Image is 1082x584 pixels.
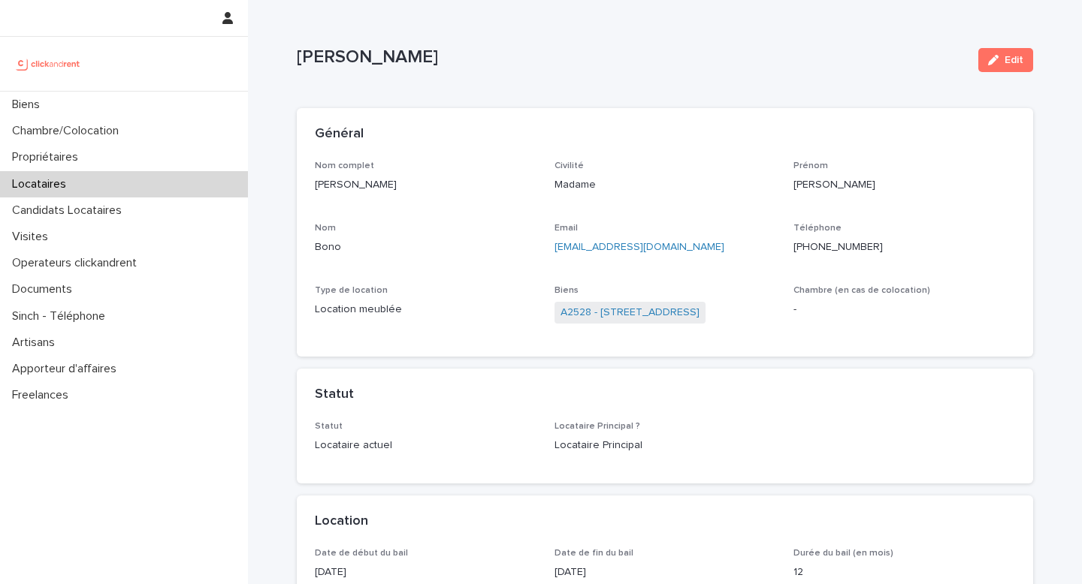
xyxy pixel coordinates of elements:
span: Nom complet [315,161,374,170]
span: Email [555,224,578,233]
p: Location meublée [315,302,536,318]
p: Visites [6,230,60,244]
span: Durée du bail (en mois) [793,549,893,558]
p: Operateurs clickandrent [6,256,149,270]
a: A2528 - [STREET_ADDRESS] [561,305,700,321]
p: [PERSON_NAME] [315,177,536,193]
p: [PERSON_NAME] [297,47,966,68]
h2: Location [315,513,368,530]
p: [PERSON_NAME] [793,177,1015,193]
p: Locataires [6,177,78,191]
p: Bono [315,239,536,255]
button: Edit [978,48,1033,72]
span: Civilité [555,161,584,170]
p: 12 [793,564,1015,580]
span: Date de début du bail [315,549,408,558]
p: Documents [6,282,84,297]
img: UCB0brd3T0yccxBKYDjQ [12,49,85,79]
a: [EMAIL_ADDRESS][DOMAIN_NAME] [555,242,724,252]
p: Chambre/Colocation [6,124,131,138]
span: Biens [555,286,579,295]
p: Propriétaires [6,150,90,164]
p: - [793,302,1015,318]
h2: Général [315,126,364,143]
span: Date de fin du bail [555,549,633,558]
span: Locataire Principal ? [555,422,640,431]
p: Freelances [6,388,80,402]
p: Madame [555,177,776,193]
span: Nom [315,224,336,233]
p: [PHONE_NUMBER] [793,239,1015,255]
span: Chambre (en cas de colocation) [793,286,930,295]
p: [DATE] [555,564,776,580]
span: Prénom [793,161,828,170]
p: Artisans [6,336,67,350]
span: Edit [1005,55,1023,65]
span: Statut [315,422,343,431]
p: Locataire Principal [555,438,776,453]
p: Apporteur d'affaires [6,362,128,376]
p: Sinch - Téléphone [6,309,117,324]
h2: Statut [315,387,354,403]
p: Locataire actuel [315,438,536,453]
p: [DATE] [315,564,536,580]
p: Candidats Locataires [6,203,134,218]
p: Biens [6,98,52,112]
span: Téléphone [793,224,842,233]
span: Type de location [315,286,388,295]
